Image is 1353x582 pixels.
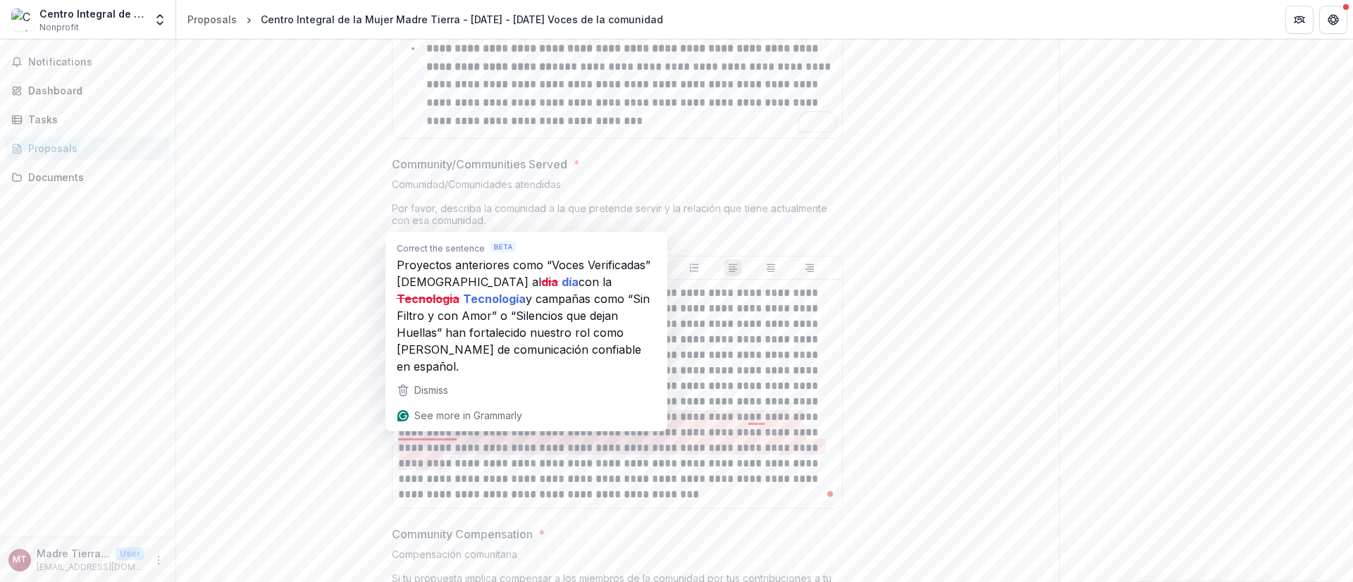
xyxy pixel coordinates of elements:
[116,547,144,560] p: User
[762,259,779,276] button: Align Center
[6,51,170,73] button: Notifications
[1285,6,1314,34] button: Partners
[28,170,159,185] div: Documents
[11,8,34,31] img: Centro Integral de la Mujer Madre Tierra
[392,526,533,543] p: Community Compensation
[392,156,567,173] p: Community/Communities Served
[6,166,170,189] a: Documents
[37,546,110,561] p: Madre TierraPhilly
[37,561,144,574] p: [EMAIL_ADDRESS][DOMAIN_NAME]
[182,9,669,30] nav: breadcrumb
[13,555,27,564] div: Madre TierraPhilly
[28,83,159,98] div: Dashboard
[1319,6,1347,34] button: Get Help
[724,259,741,276] button: Align Left
[39,21,79,34] span: Nonprofit
[6,137,170,160] a: Proposals
[150,552,167,569] button: More
[182,9,242,30] a: Proposals
[6,79,170,102] a: Dashboard
[28,112,159,127] div: Tasks
[261,12,663,27] div: Centro Integral de la Mujer Madre Tierra - [DATE] - [DATE] Voces de la comunidad
[392,178,843,256] div: Comunidad/Comunidades atendidas Por favor, describa la comunidad a la que pretende servir y la re...
[28,56,164,68] span: Notifications
[686,259,703,276] button: Ordered List
[28,141,159,156] div: Proposals
[6,108,170,131] a: Tasks
[150,6,170,34] button: Open entity switcher
[39,6,144,21] div: Centro Integral de la Mujer Madre Tierra
[187,12,237,27] div: Proposals
[801,259,818,276] button: Align Right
